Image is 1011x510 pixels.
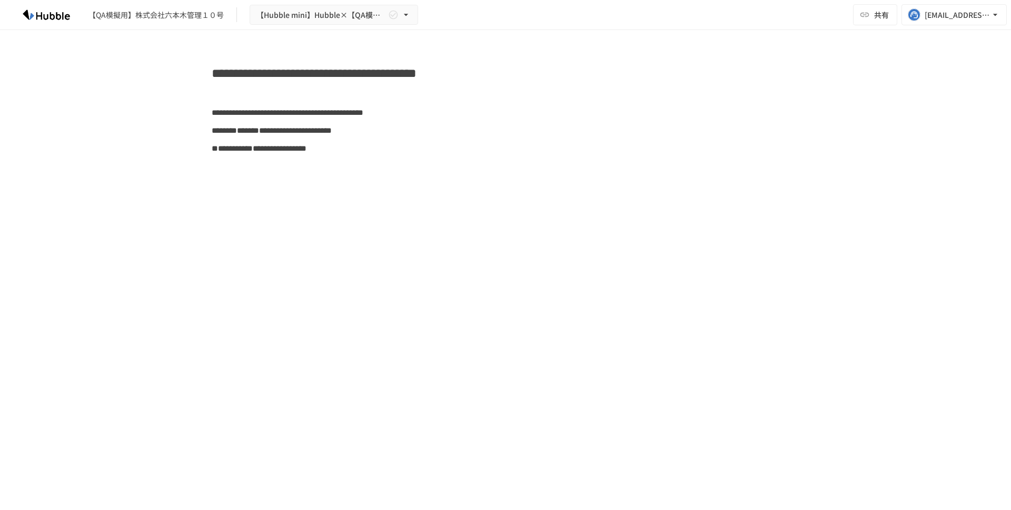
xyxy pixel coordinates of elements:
span: 共有 [874,9,889,21]
button: [EMAIL_ADDRESS][DOMAIN_NAME] [901,4,1007,25]
img: HzDRNkGCf7KYO4GfwKnzITak6oVsp5RHeZBEM1dQFiQ [13,6,80,23]
button: 共有 [853,4,897,25]
span: 【Hubble mini】Hubble×【QA模擬用】株式会社六本木管理１０号 オンボーディングプロジェクト [256,8,386,22]
button: 【Hubble mini】Hubble×【QA模擬用】株式会社六本木管理１０号 オンボーディングプロジェクト [250,5,418,25]
div: 【QA模擬用】株式会社六本木管理１０号 [88,9,224,21]
div: [EMAIL_ADDRESS][DOMAIN_NAME] [925,8,990,22]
